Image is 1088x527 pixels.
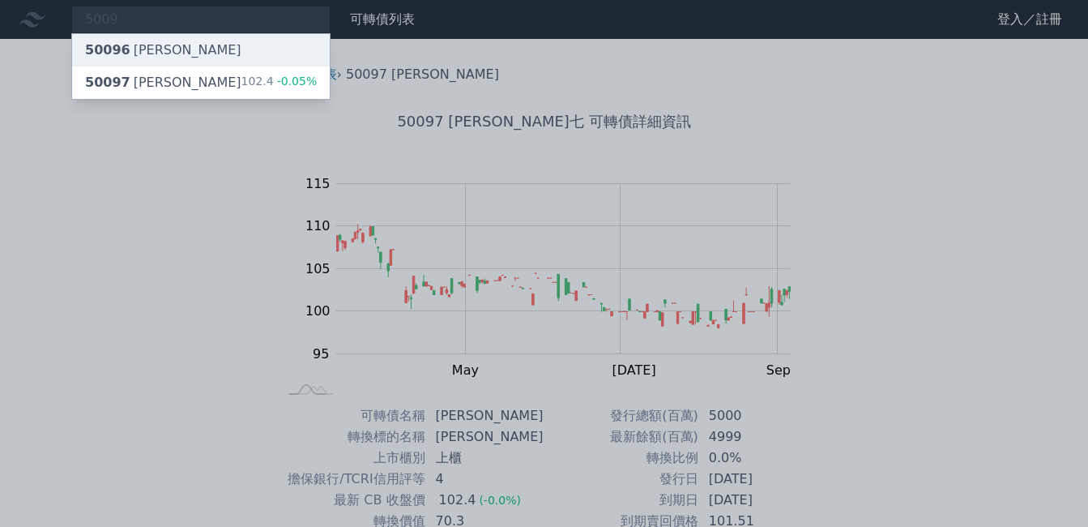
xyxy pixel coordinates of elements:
div: 102.4 [241,73,318,92]
span: 50096 [85,42,130,58]
span: -0.05% [274,75,318,88]
a: 50096[PERSON_NAME] [72,34,330,66]
span: 50097 [85,75,130,90]
div: [PERSON_NAME] [85,41,241,60]
a: 50097[PERSON_NAME] 102.4-0.05% [72,66,330,99]
div: [PERSON_NAME] [85,73,241,92]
